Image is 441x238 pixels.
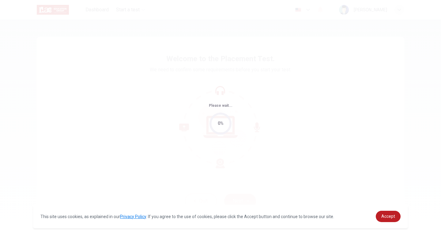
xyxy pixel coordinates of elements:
div: 0% [218,120,224,127]
div: cookieconsent [33,205,408,228]
a: Privacy Policy [120,214,146,219]
span: Please wait... [209,103,232,108]
span: This site uses cookies, as explained in our . If you agree to the use of cookies, please click th... [40,214,334,219]
a: dismiss cookie message [376,211,401,222]
span: Accept [381,214,395,219]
